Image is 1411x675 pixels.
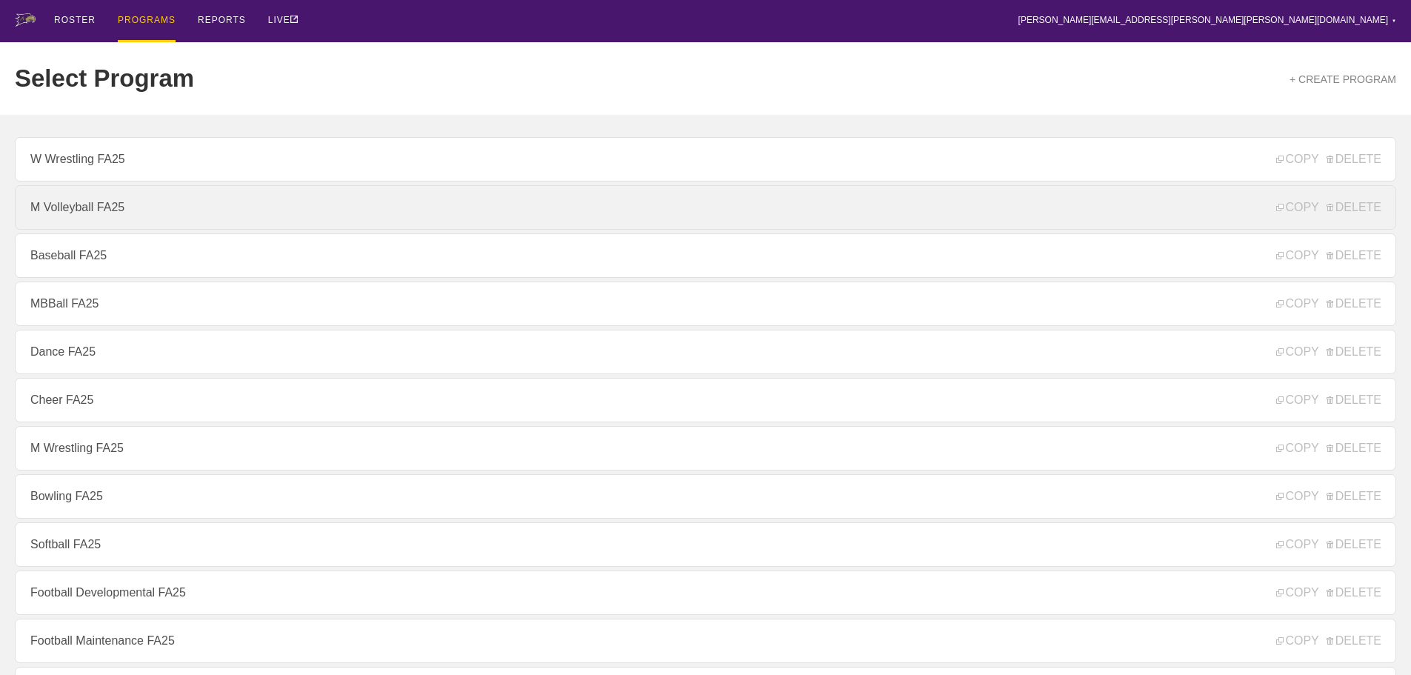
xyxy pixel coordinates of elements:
a: Bowling FA25 [15,474,1396,519]
span: DELETE [1327,490,1381,503]
span: DELETE [1327,201,1381,214]
span: COPY [1276,345,1318,359]
span: DELETE [1327,153,1381,166]
span: DELETE [1327,345,1381,359]
span: COPY [1276,442,1318,455]
span: COPY [1276,538,1318,551]
span: COPY [1276,393,1318,407]
a: Cheer FA25 [15,378,1396,422]
a: M Volleyball FA25 [15,185,1396,230]
span: COPY [1276,634,1318,648]
a: Football Developmental FA25 [15,571,1396,615]
a: + CREATE PROGRAM [1290,73,1396,85]
span: COPY [1276,586,1318,599]
span: DELETE [1327,442,1381,455]
div: ▼ [1392,16,1396,25]
a: Softball FA25 [15,522,1396,567]
span: DELETE [1327,297,1381,310]
a: Football Maintenance FA25 [15,619,1396,663]
a: Dance FA25 [15,330,1396,374]
iframe: Chat Widget [1337,604,1411,675]
span: COPY [1276,297,1318,310]
span: COPY [1276,490,1318,503]
span: DELETE [1327,538,1381,551]
span: COPY [1276,153,1318,166]
span: DELETE [1327,586,1381,599]
span: COPY [1276,201,1318,214]
span: COPY [1276,249,1318,262]
span: DELETE [1327,249,1381,262]
a: MBBall FA25 [15,282,1396,326]
a: W Wrestling FA25 [15,137,1396,182]
a: M Wrestling FA25 [15,426,1396,470]
a: Baseball FA25 [15,233,1396,278]
span: DELETE [1327,393,1381,407]
span: DELETE [1327,634,1381,648]
img: logo [15,13,36,27]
